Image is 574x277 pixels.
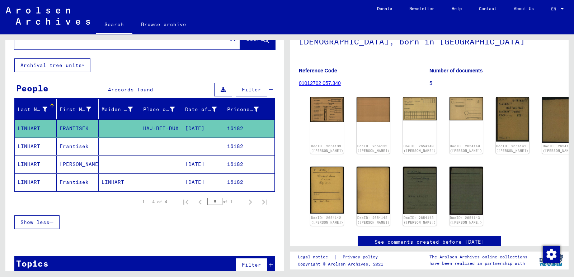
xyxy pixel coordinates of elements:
[450,167,483,215] img: 002.jpg
[14,215,60,229] button: Show less
[108,86,111,93] span: 4
[403,167,436,214] img: 001.jpg
[57,120,99,137] mat-cell: FRANTISEK
[551,6,559,11] span: EN
[15,120,57,137] mat-cell: LINHART
[404,216,436,225] a: DocID: 2654143 ([PERSON_NAME])
[96,16,132,34] a: Search
[429,80,560,87] p: 5
[310,167,344,213] img: 001.jpg
[227,106,259,113] div: Prisoner #
[242,86,261,93] span: Filter
[57,173,99,191] mat-cell: Frantisek
[99,173,141,191] mat-cell: LINHART
[496,144,528,153] a: DocID: 2654141 ([PERSON_NAME])
[298,261,386,267] p: Copyright © Arolsen Archives, 2021
[57,156,99,173] mat-cell: [PERSON_NAME]
[450,144,482,153] a: DocID: 2654140 ([PERSON_NAME])
[429,254,527,260] p: The Arolsen Archives online collections
[258,195,272,209] button: Last page
[538,251,565,269] img: yv_logo.png
[311,216,343,225] a: DocID: 2654142 ([PERSON_NAME])
[243,195,258,209] button: Next page
[15,156,57,173] mat-cell: LINHART
[224,120,274,137] mat-cell: 16182
[102,104,142,115] div: Maiden Name
[99,99,141,119] mat-header-cell: Maiden Name
[185,104,226,115] div: Date of Birth
[193,195,207,209] button: Previous page
[429,260,527,267] p: have been realized in partnership with
[185,106,217,113] div: Date of Birth
[60,106,91,113] div: First Name
[182,120,224,137] mat-cell: [DATE]
[16,257,48,270] div: Topics
[142,199,167,205] div: 1 – 4 of 4
[140,120,182,137] mat-cell: HAJ-BEI-DUX
[182,99,224,119] mat-header-cell: Date of Birth
[179,195,193,209] button: First page
[543,246,560,263] img: Change consent
[20,219,50,225] span: Show less
[15,99,57,119] mat-header-cell: Last Name
[298,253,334,261] a: Legal notice
[311,144,343,153] a: DocID: 2654139 ([PERSON_NAME])
[357,97,390,122] img: 002.jpg
[403,97,436,120] img: 001.jpg
[57,99,99,119] mat-header-cell: First Name
[236,258,267,272] button: Filter
[310,97,344,122] img: 001.jpg
[60,104,100,115] div: First Name
[227,104,268,115] div: Prisoner #
[16,82,48,95] div: People
[143,104,184,115] div: Place of Birth
[337,253,386,261] a: Privacy policy
[224,156,274,173] mat-cell: 16182
[404,144,436,153] a: DocID: 2654140 ([PERSON_NAME])
[357,144,390,153] a: DocID: 2654139 ([PERSON_NAME])
[15,138,57,155] mat-cell: LINHART
[18,106,47,113] div: Last Name
[236,83,267,96] button: Filter
[57,138,99,155] mat-cell: Frantisek
[140,99,182,119] mat-header-cell: Place of Birth
[429,68,483,73] b: Number of documents
[182,156,224,173] mat-cell: [DATE]
[450,216,482,225] a: DocID: 2654143 ([PERSON_NAME])
[299,80,341,86] a: 01012702 057.340
[18,104,56,115] div: Last Name
[298,253,386,261] div: |
[242,262,261,268] span: Filter
[357,167,390,214] img: 002.jpg
[299,68,337,73] b: Reference Code
[496,97,529,142] img: 001.jpg
[224,138,274,155] mat-cell: 16182
[357,216,390,225] a: DocID: 2654142 ([PERSON_NAME])
[224,173,274,191] mat-cell: 16182
[450,97,483,120] img: 002.jpg
[207,198,243,205] div: of 1
[224,99,274,119] mat-header-cell: Prisoner #
[375,238,484,246] a: See comments created before [DATE]
[111,86,153,93] span: records found
[182,173,224,191] mat-cell: [DATE]
[15,173,57,191] mat-cell: LINHART
[132,16,195,33] a: Browse archive
[143,106,175,113] div: Place of Birth
[14,58,90,72] button: Archival tree units
[6,7,90,25] img: Arolsen_neg.svg
[102,106,133,113] div: Maiden Name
